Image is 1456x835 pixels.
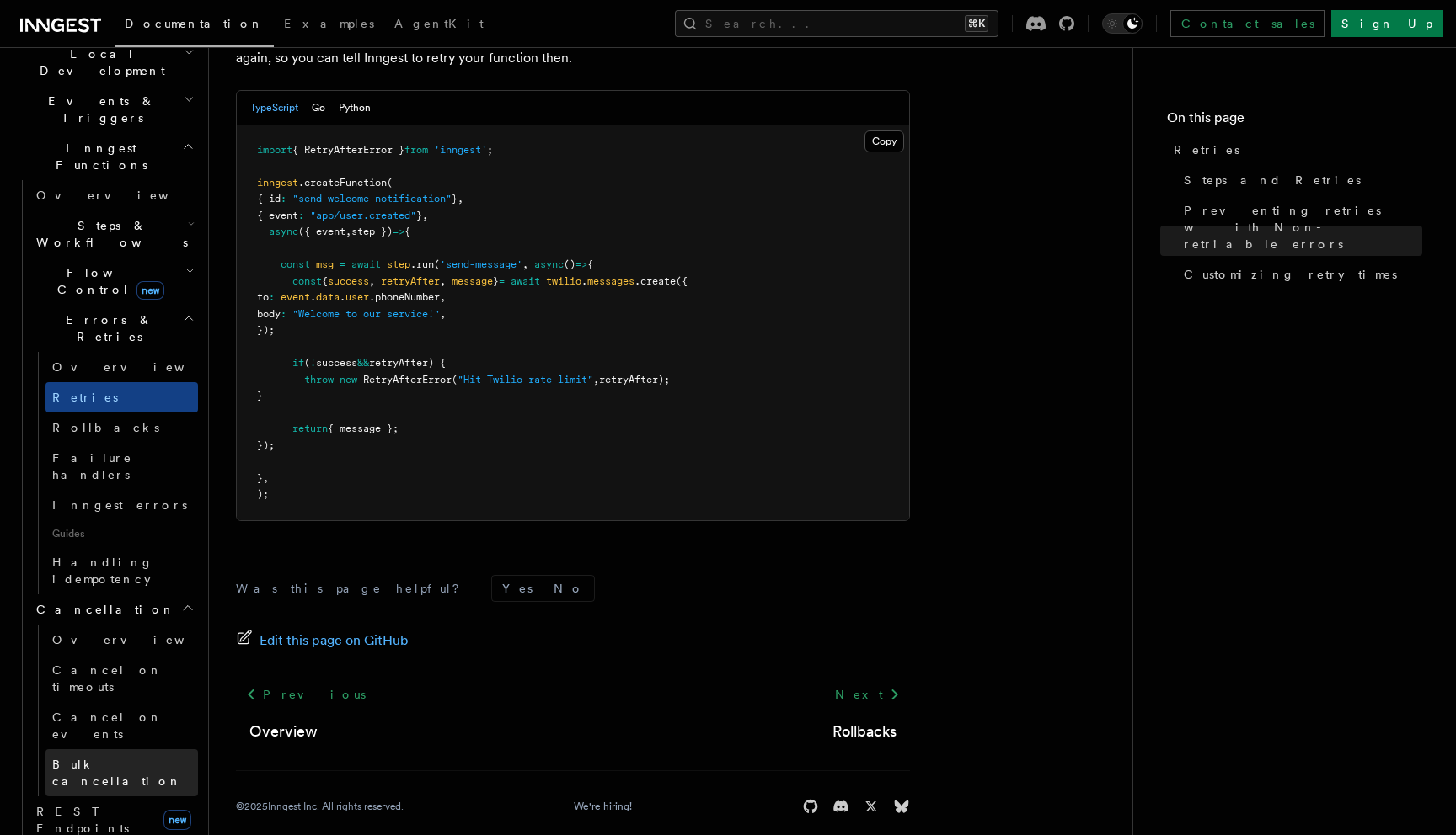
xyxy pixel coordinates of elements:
span: .run [410,258,434,270]
span: Flow Control [29,264,185,298]
span: => [575,258,587,270]
span: user [345,291,369,303]
a: Retries [45,382,198,412]
a: Inngest errors [45,490,198,520]
span: msg [316,258,334,270]
span: Handling idempotency [52,556,153,586]
span: ( [304,357,310,369]
a: Handling idempotency [45,547,198,594]
span: async [534,258,564,270]
a: Overview [45,352,198,382]
span: body [257,308,281,320]
span: Retries [1174,141,1239,158]
span: message [452,275,493,287]
span: { [404,226,410,237]
span: } [257,390,263,402]
kbd: ⌘K [965,15,988,32]
span: from [404,144,428,156]
button: Inngest Functions [13,133,198,180]
button: Go [312,91,325,125]
span: REST Endpoints [36,805,129,835]
span: Preventing retries with Non-retriable errors [1184,202,1422,253]
span: : [298,210,304,221]
a: Examples [274,5,384,45]
button: Local Development [13,39,198,86]
span: , [345,226,351,237]
span: .create [634,275,676,287]
span: to [257,291,269,303]
span: Cancel on timeouts [52,663,163,694]
span: "app/user.created" [310,210,416,221]
span: retryAfter); [599,374,670,386]
span: } [493,275,499,287]
a: Next [825,679,910,710]
span: Edit this page on GitHub [260,629,409,652]
span: ( [434,258,440,270]
span: } [257,472,263,484]
span: const [281,258,310,270]
a: Sign Up [1331,10,1443,37]
span: { event [257,210,298,221]
span: success [316,357,357,369]
span: Bulk cancellation [52,758,182,788]
a: Steps and Retries [1177,165,1422,195]
span: return [292,423,328,434]
span: Inngest Functions [13,140,182,173]
span: , [440,275,446,287]
span: RetryAfterError [363,374,452,386]
span: const [292,275,322,287]
a: Rollbacks [45,412,198,443]
span: , [369,275,375,287]
a: Retries [1167,135,1422,165]
span: = [340,258,345,270]
span: ! [310,357,316,369]
span: { id [257,193,281,205]
span: inngest [257,177,298,189]
span: }); [257,439,275,451]
span: () [564,258,575,270]
span: { [322,275,328,287]
span: 'inngest' [434,144,487,156]
button: Python [339,91,371,125]
span: : [281,193,286,205]
span: } [416,210,422,221]
span: ( [452,374,458,386]
span: Steps & Workflows [29,217,188,251]
span: ; [487,144,493,156]
span: data [316,291,340,303]
span: new [163,810,191,830]
span: Cancellation [29,601,175,618]
span: Documentation [125,17,264,30]
span: throw [304,374,334,386]
span: Steps and Retries [1184,172,1361,189]
span: Overview [36,189,210,202]
span: Inngest errors [52,498,187,512]
span: Errors & Retries [29,311,183,345]
span: Events & Triggers [13,93,184,126]
span: async [269,226,298,237]
span: && [357,357,369,369]
span: => [393,226,404,237]
span: new [136,281,164,300]
span: , [440,291,446,303]
span: } [452,193,458,205]
a: Cancel on timeouts [45,655,198,702]
span: messages [587,275,634,287]
span: Local Development [13,45,184,79]
span: , [440,308,446,320]
span: Customizing retry times [1184,266,1397,283]
span: , [522,258,528,270]
span: , [422,210,428,221]
span: "Welcome to our service!" [292,308,440,320]
span: if [292,357,304,369]
span: import [257,144,292,156]
button: Steps & Workflows [29,210,198,258]
span: { [587,258,593,270]
span: AgentKit [394,17,484,30]
span: { message }; [328,423,399,434]
span: "send-welcome-notification" [292,193,452,205]
a: Customizing retry times [1177,259,1422,290]
button: Yes [492,576,543,601]
button: No [543,576,594,601]
p: Was this page helpful? [236,580,471,597]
